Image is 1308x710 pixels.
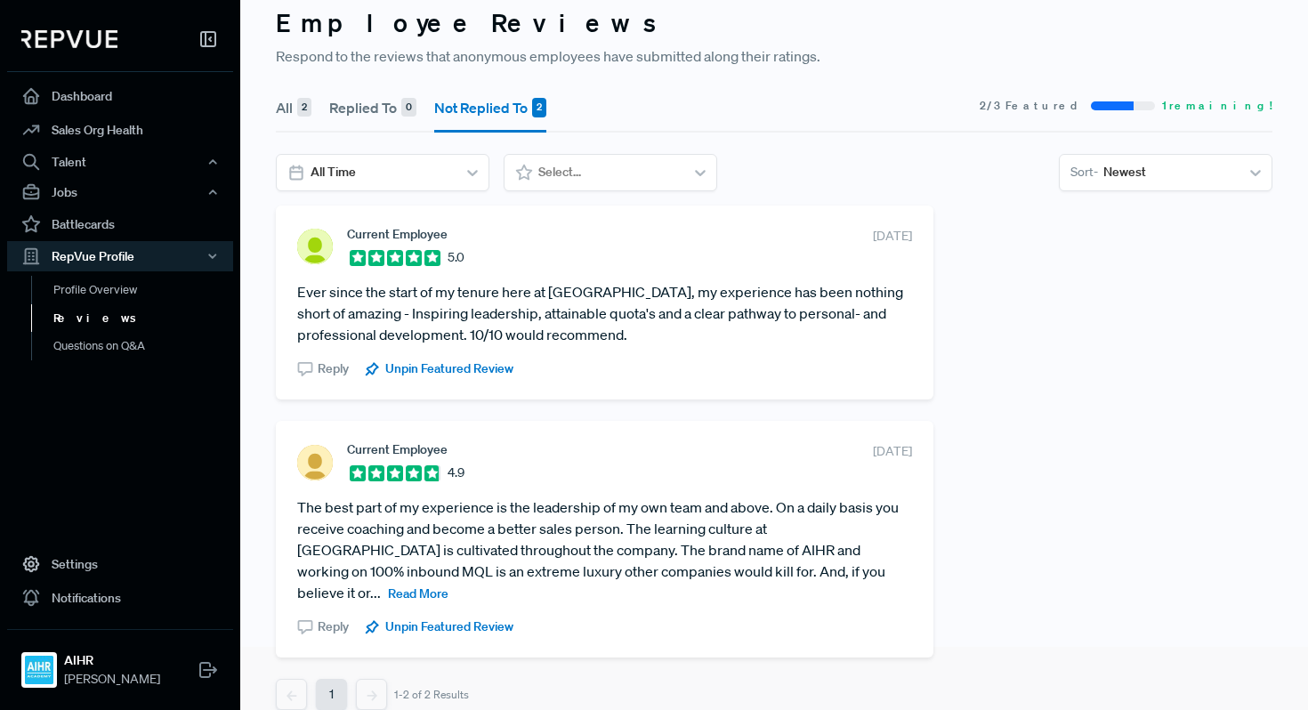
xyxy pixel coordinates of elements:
[394,689,469,701] div: 1-2 of 2 Results
[434,83,546,133] button: Not Replied To 2
[7,547,233,581] a: Settings
[31,276,257,304] a: Profile Overview
[7,147,233,177] button: Talent
[276,83,311,133] button: All 2
[297,98,311,117] div: 2
[448,248,464,267] span: 5.0
[873,442,912,461] span: [DATE]
[7,79,233,113] a: Dashboard
[347,442,448,456] span: Current Employee
[276,679,307,710] button: Previous
[7,177,233,207] button: Jobs
[7,629,233,696] a: AIHRAIHR[PERSON_NAME]
[329,83,416,133] button: Replied To 0
[318,617,349,636] span: Reply
[64,670,160,689] span: [PERSON_NAME]
[7,207,233,241] a: Battlecards
[980,98,1084,114] span: 2 / 3 Featured
[1070,163,1098,182] span: Sort -
[276,679,933,710] nav: pagination
[873,227,912,246] span: [DATE]
[448,464,464,482] span: 4.9
[297,281,912,345] article: Ever since the start of my tenure here at [GEOGRAPHIC_DATA], my experience has been nothing short...
[1162,98,1272,114] span: 1 remaining!
[7,241,233,271] button: RepVue Profile
[385,617,513,636] span: Unpin Featured Review
[316,679,347,710] button: 1
[297,496,912,603] article: The best part of my experience is the leadership of my own team and above. On a daily basis you r...
[21,30,117,48] img: RepVue
[318,359,349,378] span: Reply
[25,656,53,684] img: AIHR
[276,8,1272,38] h3: Employee Reviews
[347,227,448,241] span: Current Employee
[7,581,233,615] a: Notifications
[385,359,513,378] span: Unpin Featured Review
[532,98,546,117] div: 2
[401,98,416,117] div: 0
[31,332,257,360] a: Questions on Q&A
[276,45,1272,67] p: Respond to the reviews that anonymous employees have submitted along their ratings.
[7,113,233,147] a: Sales Org Health
[388,585,448,601] span: Read More
[64,651,160,670] strong: AIHR
[356,679,387,710] button: Next
[31,304,257,333] a: Reviews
